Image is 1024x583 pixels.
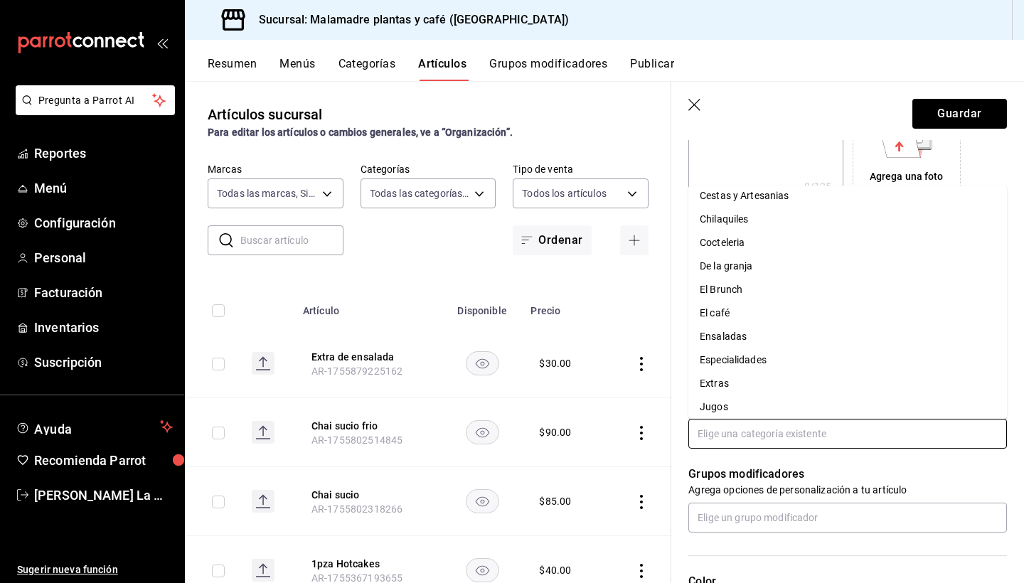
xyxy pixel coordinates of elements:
span: Personal [34,248,173,267]
button: Pregunta a Parrot AI [16,85,175,115]
h3: Sucursal: Malamadre plantas y café ([GEOGRAPHIC_DATA]) [247,11,569,28]
label: Categorías [361,164,496,174]
button: Grupos modificadores [489,57,607,81]
div: $ 30.00 [539,356,571,370]
div: 0 /125 [804,179,832,193]
button: edit-product-location [311,488,425,502]
button: Artículos [418,57,466,81]
input: Elige un grupo modificador [688,503,1007,533]
a: Pregunta a Parrot AI [10,103,175,118]
button: Categorías [338,57,396,81]
div: $ 40.00 [539,563,571,577]
button: availability-product [466,558,499,582]
p: Grupos modificadores [688,466,1007,483]
li: Ensaladas [688,325,1007,348]
button: actions [634,357,649,371]
button: actions [634,495,649,509]
span: AR-1755802514845 [311,434,402,446]
button: Publicar [630,57,674,81]
span: AR-1755879225162 [311,365,402,377]
div: navigation tabs [208,57,1024,81]
div: $ 90.00 [539,425,571,439]
strong: Para editar los artículos o cambios generales, ve a “Organización”. [208,127,513,138]
li: El Brunch [688,278,1007,301]
th: Disponible [442,284,522,329]
span: Pregunta a Parrot AI [38,93,153,108]
span: Todas las marcas, Sin marca [217,186,317,200]
button: Resumen [208,57,257,81]
span: Facturación [34,283,173,302]
div: $ 85.00 [539,494,571,508]
span: Suscripción [34,353,173,372]
div: Agrega una foto [870,169,944,184]
th: Artículo [294,284,442,329]
button: open_drawer_menu [156,37,168,48]
span: Ayuda [34,418,154,435]
button: Menús [279,57,315,81]
input: Elige una categoría existente [688,419,1007,449]
span: [PERSON_NAME] La Mantaraya [34,486,173,505]
li: Cocteleria [688,231,1007,255]
span: Sugerir nueva función [17,562,173,577]
li: Cestas y Artesanias [688,184,1007,208]
span: Menú [34,178,173,198]
span: Reportes [34,144,173,163]
div: Agrega una foto [856,100,957,201]
li: Jugos [688,395,1007,419]
button: availability-product [466,420,499,444]
li: Especialidades [688,348,1007,372]
button: edit-product-location [311,557,425,571]
button: Ordenar [513,225,591,255]
button: edit-product-location [311,350,425,364]
span: Configuración [34,213,173,232]
th: Precio [522,284,607,329]
li: Extras [688,372,1007,395]
li: Chilaquiles [688,208,1007,231]
li: El café [688,301,1007,325]
span: AR-1755802318266 [311,503,402,515]
button: availability-product [466,489,499,513]
span: Recomienda Parrot [34,451,173,470]
div: Artículos sucursal [208,104,322,125]
li: De la granja [688,255,1007,278]
button: actions [634,564,649,578]
button: actions [634,426,649,440]
label: Marcas [208,164,343,174]
button: availability-product [466,351,499,375]
button: edit-product-location [311,419,425,433]
span: Inventarios [34,318,173,337]
span: Todos los artículos [522,186,607,200]
span: Todas las categorías, Sin categoría [370,186,470,200]
button: Guardar [912,99,1007,129]
p: Agrega opciones de personalización a tu artículo [688,483,1007,497]
label: Tipo de venta [513,164,649,174]
input: Buscar artículo [240,226,343,255]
